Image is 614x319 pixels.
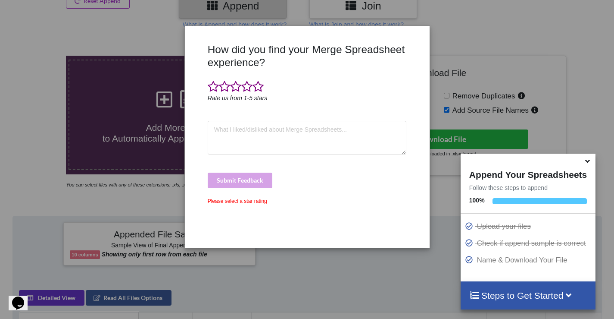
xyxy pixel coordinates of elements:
p: Name & Download Your File [465,255,593,265]
p: Follow these steps to append [461,183,595,192]
i: Rate us from 1-5 stars [208,95,268,101]
p: Check if append sample is correct [465,238,593,249]
h3: How did you find your Merge Spreadsheet experience? [208,43,407,69]
b: 100 % [469,197,485,204]
iframe: chat widget [9,284,36,310]
p: Upload your files [465,221,593,232]
h4: Steps to Get Started [469,290,587,301]
h4: Append Your Spreadsheets [461,167,595,180]
div: Please select a star rating [208,197,407,205]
